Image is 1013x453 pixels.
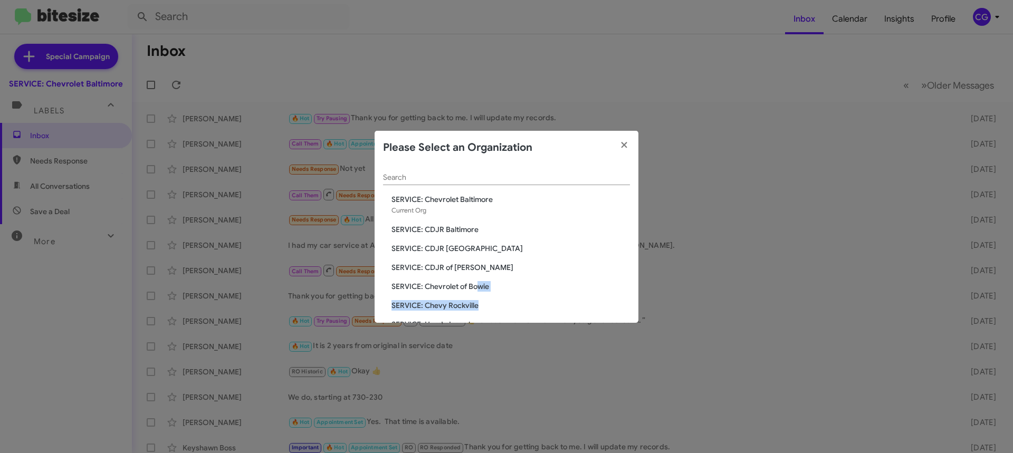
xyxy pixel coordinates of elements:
span: SERVICE: Chevy Rockville [391,300,630,311]
span: SERVICE: Chevrolet Baltimore [391,194,630,205]
span: SERVICE: CDJR Baltimore [391,224,630,235]
span: SERVICE: Chevrolet of Bowie [391,281,630,292]
span: SERVICE: Honda Laurel [391,319,630,330]
span: Current Org [391,206,426,214]
span: SERVICE: CDJR [GEOGRAPHIC_DATA] [391,243,630,254]
span: SERVICE: CDJR of [PERSON_NAME] [391,262,630,273]
h2: Please Select an Organization [383,139,532,156]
